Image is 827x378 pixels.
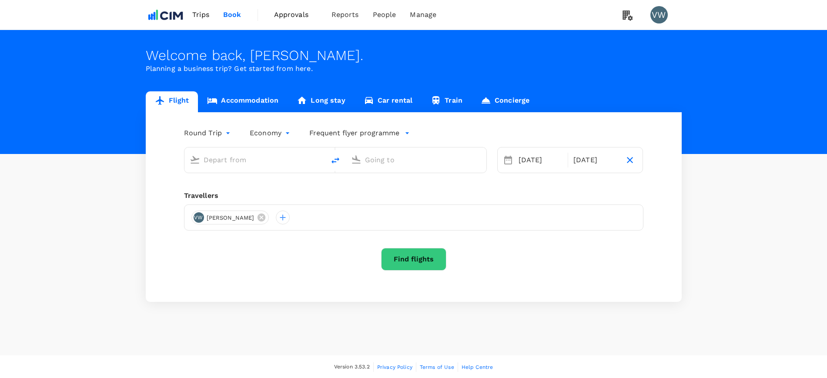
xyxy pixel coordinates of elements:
[184,191,643,201] div: Travellers
[325,150,346,171] button: delete
[146,91,198,112] a: Flight
[377,362,412,372] a: Privacy Policy
[480,159,482,161] button: Open
[381,248,446,271] button: Find flights
[194,212,204,223] div: VW
[570,151,621,169] div: [DATE]
[274,10,318,20] span: Approvals
[422,91,472,112] a: Train
[250,126,292,140] div: Economy
[288,91,354,112] a: Long stay
[191,211,269,224] div: VW[PERSON_NAME]
[355,91,422,112] a: Car rental
[192,10,209,20] span: Trips
[309,128,410,138] button: Frequent flyer programme
[146,47,682,64] div: Welcome back , [PERSON_NAME] .
[420,364,454,370] span: Terms of Use
[462,364,493,370] span: Help Centre
[373,10,396,20] span: People
[146,64,682,74] p: Planning a business trip? Get started from here.
[184,126,233,140] div: Round Trip
[223,10,241,20] span: Book
[198,91,288,112] a: Accommodation
[146,5,186,24] img: CIM ENVIRONMENTAL PTY LTD
[472,91,539,112] a: Concierge
[365,153,468,167] input: Going to
[319,159,321,161] button: Open
[201,214,260,222] span: [PERSON_NAME]
[515,151,566,169] div: [DATE]
[309,128,399,138] p: Frequent flyer programme
[420,362,454,372] a: Terms of Use
[331,10,359,20] span: Reports
[334,363,370,371] span: Version 3.53.2
[204,153,307,167] input: Depart from
[410,10,436,20] span: Manage
[377,364,412,370] span: Privacy Policy
[462,362,493,372] a: Help Centre
[650,6,668,23] div: VW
